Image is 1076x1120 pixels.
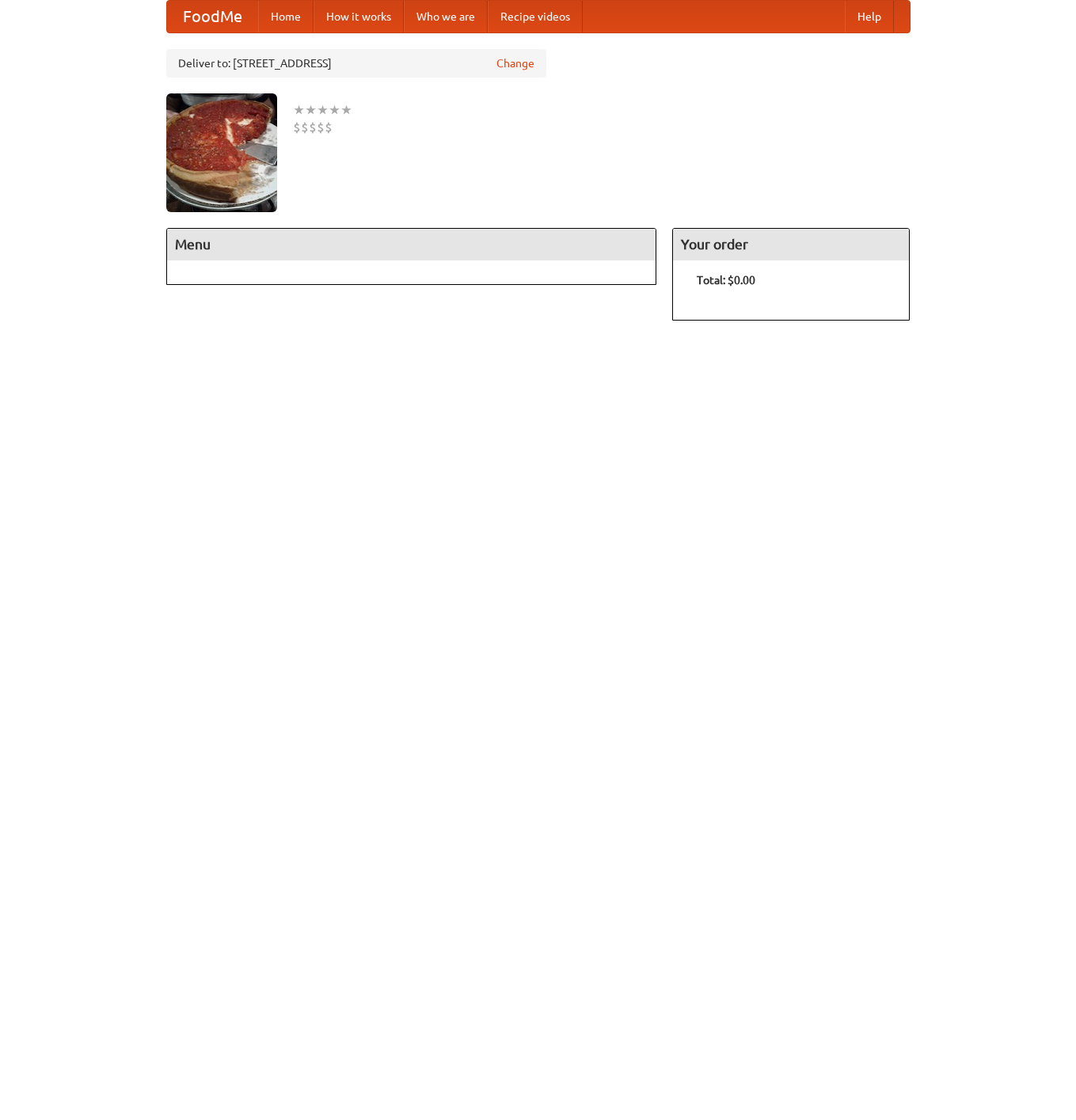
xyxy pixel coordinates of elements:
li: ★ [329,101,340,119]
h4: Menu [167,229,656,260]
a: Who we are [404,1,488,32]
a: Help [845,1,894,32]
a: Recipe videos [488,1,583,32]
li: ★ [305,101,317,119]
li: $ [325,119,333,136]
a: Home [258,1,314,32]
img: angular.jpg [166,93,277,212]
li: ★ [317,101,329,119]
li: ★ [340,101,352,119]
h4: Your order [673,229,909,260]
li: $ [301,119,309,136]
li: $ [293,119,301,136]
a: Change [496,55,534,71]
a: FoodMe [167,1,258,32]
li: $ [317,119,325,136]
a: How it works [314,1,404,32]
li: $ [309,119,317,136]
li: ★ [293,101,305,119]
div: Deliver to: [STREET_ADDRESS] [166,49,546,78]
b: Total: $0.00 [697,274,755,287]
